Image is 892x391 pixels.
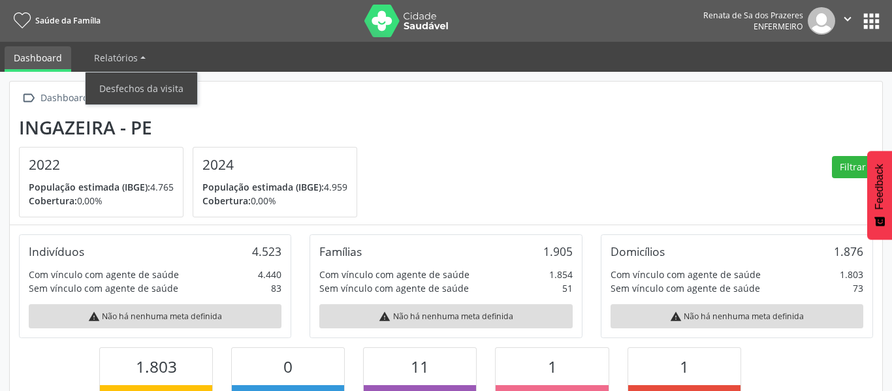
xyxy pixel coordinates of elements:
[379,311,390,322] i: warning
[202,194,347,208] p: 0,00%
[29,157,174,173] h4: 2022
[840,268,863,281] div: 1.803
[86,77,197,100] a: Desfechos da visita
[136,356,177,377] span: 1.803
[543,244,573,258] div: 1.905
[835,7,860,35] button: 
[35,15,101,26] span: Saúde da Família
[202,180,347,194] p: 4.959
[808,7,835,35] img: img
[611,268,761,281] div: Com vínculo com agente de saúde
[680,356,689,377] span: 1
[19,117,366,138] div: Ingazeira - PE
[85,72,198,105] ul: Relatórios
[319,281,469,295] div: Sem vínculo com agente de saúde
[611,304,863,328] div: Não há nenhuma meta definida
[202,157,347,173] h4: 2024
[29,268,179,281] div: Com vínculo com agente de saúde
[19,89,91,108] a:  Dashboard
[88,311,100,322] i: warning
[271,281,281,295] div: 83
[319,268,470,281] div: Com vínculo com agente de saúde
[411,356,429,377] span: 11
[29,194,174,208] p: 0,00%
[19,89,38,108] i: 
[29,304,281,328] div: Não há nenhuma meta definida
[703,10,803,21] div: Renata de Sa dos Prazeres
[670,311,682,322] i: warning
[38,89,91,108] div: Dashboard
[611,281,760,295] div: Sem vínculo com agente de saúde
[319,244,362,258] div: Famílias
[29,244,84,258] div: Indivíduos
[840,12,855,26] i: 
[754,21,803,32] span: Enfermeiro
[874,164,885,210] span: Feedback
[860,10,883,33] button: apps
[85,46,155,69] a: Relatórios
[29,195,77,207] span: Cobertura:
[94,52,138,64] span: Relatórios
[319,304,572,328] div: Não há nenhuma meta definida
[853,281,863,295] div: 73
[29,281,178,295] div: Sem vínculo com agente de saúde
[258,268,281,281] div: 4.440
[29,181,150,193] span: População estimada (IBGE):
[9,10,101,31] a: Saúde da Família
[202,181,324,193] span: População estimada (IBGE):
[548,356,557,377] span: 1
[832,156,873,178] button: Filtrar
[202,195,251,207] span: Cobertura:
[867,151,892,240] button: Feedback - Mostrar pesquisa
[611,244,665,258] div: Domicílios
[29,180,174,194] p: 4.765
[562,281,573,295] div: 51
[549,268,573,281] div: 1.854
[252,244,281,258] div: 4.523
[283,356,293,377] span: 0
[5,46,71,72] a: Dashboard
[834,244,863,258] div: 1.876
